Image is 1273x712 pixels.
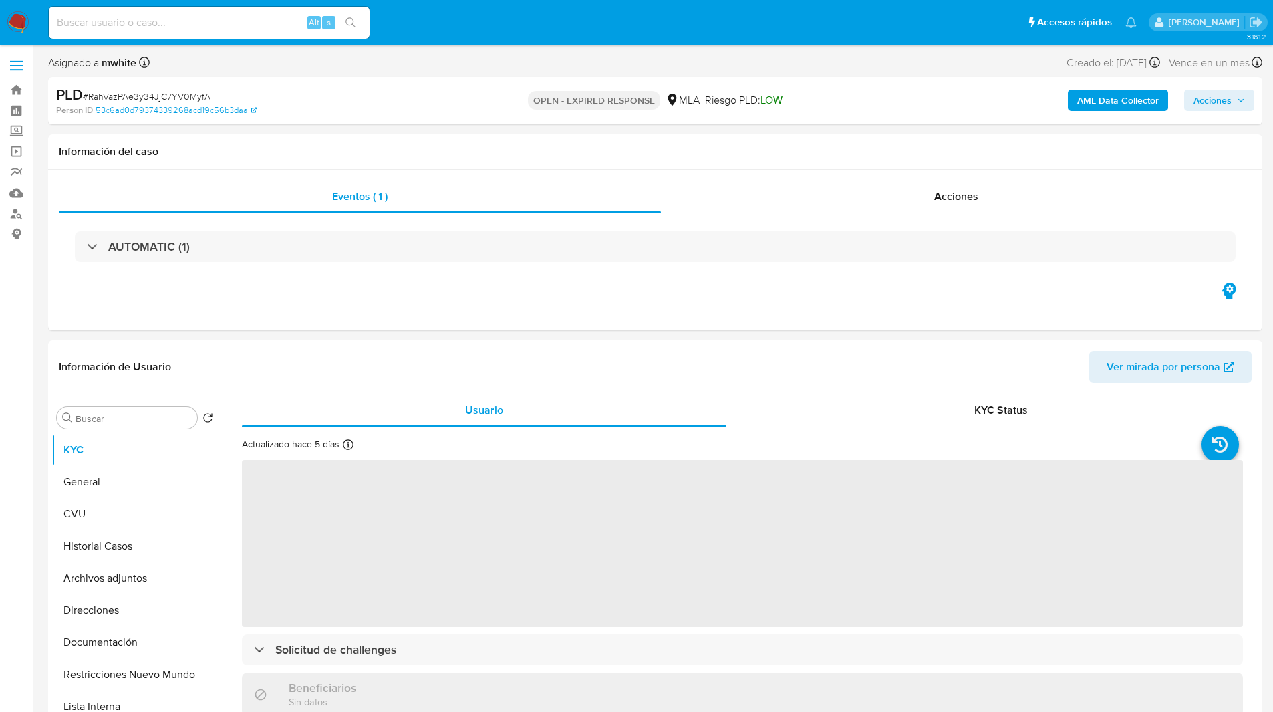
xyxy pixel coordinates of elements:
b: mwhite [99,55,136,70]
p: Sin datos [289,695,356,708]
h3: Solicitud de challenges [275,642,396,657]
span: - [1163,53,1166,72]
button: Historial Casos [51,530,219,562]
span: Accesos rápidos [1037,15,1112,29]
b: PLD [56,84,83,105]
button: Ver mirada por persona [1089,351,1252,383]
b: AML Data Collector [1077,90,1159,111]
span: Asignado a [48,55,136,70]
h3: Beneficiarios [289,681,356,695]
span: Vence en un mes [1169,55,1250,70]
span: LOW [760,92,783,108]
h3: AUTOMATIC (1) [108,239,190,254]
button: CVU [51,498,219,530]
div: AUTOMATIC (1) [75,231,1236,262]
p: matiasagustin.white@mercadolibre.com [1169,16,1244,29]
span: # RahVazPAe3y34JjC7YV0MyfA [83,90,210,103]
div: Solicitud de challenges [242,634,1243,665]
button: Restricciones Nuevo Mundo [51,659,219,691]
span: Ver mirada por persona [1107,351,1220,383]
p: OPEN - EXPIRED RESPONSE [528,91,660,110]
span: Acciones [1193,90,1232,111]
input: Buscar usuario o caso... [49,14,370,31]
p: Actualizado hace 5 días [242,438,339,451]
button: Volver al orden por defecto [202,412,213,427]
span: Riesgo PLD: [705,93,783,108]
span: KYC Status [974,402,1028,418]
button: AML Data Collector [1068,90,1168,111]
b: Person ID [56,104,93,116]
button: Direcciones [51,594,219,626]
div: Creado el: [DATE] [1067,53,1160,72]
div: MLA [666,93,700,108]
button: Documentación [51,626,219,659]
button: search-icon [337,13,364,32]
a: Salir [1249,15,1263,29]
span: Acciones [934,189,978,204]
button: Acciones [1184,90,1254,111]
button: Buscar [62,412,73,423]
button: Archivos adjuntos [51,562,219,594]
input: Buscar [76,412,192,425]
span: ‌ [242,460,1243,627]
span: Alt [309,16,319,29]
button: KYC [51,434,219,466]
h1: Información de Usuario [59,360,171,374]
a: 53c6ad0d79374339268acd19c56b3daa [96,104,257,116]
a: Notificaciones [1125,17,1137,28]
button: General [51,466,219,498]
h1: Información del caso [59,145,1252,158]
span: Usuario [465,402,503,418]
span: s [327,16,331,29]
span: Eventos ( 1 ) [332,189,388,204]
